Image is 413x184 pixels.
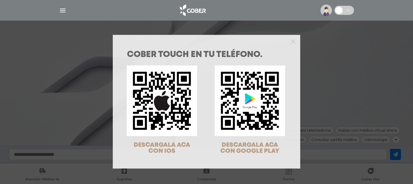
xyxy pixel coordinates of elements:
button: Close [291,38,295,44]
img: qr-code [215,65,285,136]
img: qr-code [127,65,197,136]
h1: COBER TOUCH en tu teléfono. [127,51,286,59]
span: DESCARGALA ACA CON IOS [134,142,190,154]
span: DESCARGALA ACA CON GOOGLE PLAY [220,142,279,154]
